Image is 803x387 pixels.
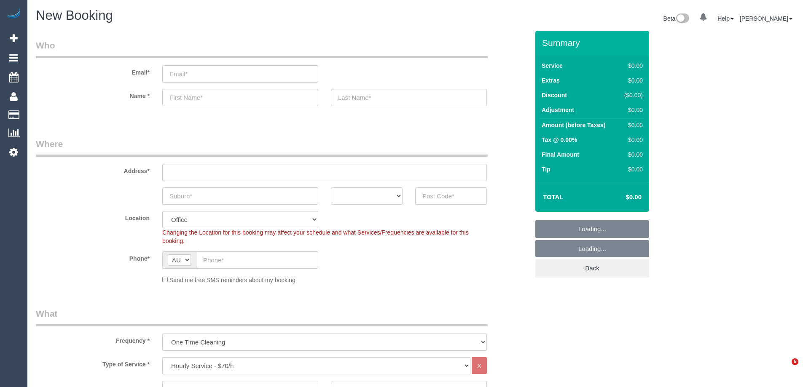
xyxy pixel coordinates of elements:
[36,307,488,326] legend: What
[601,194,642,201] h4: $0.00
[542,76,560,85] label: Extras
[30,164,156,175] label: Address*
[169,277,295,283] span: Send me free SMS reminders about my booking
[162,65,318,83] input: Email*
[162,89,318,106] input: First Name*
[415,187,487,205] input: Post Code*
[620,136,643,144] div: $0.00
[36,138,488,157] legend: Where
[717,15,734,22] a: Help
[542,136,577,144] label: Tax @ 0.00%
[620,91,643,99] div: ($0.00)
[542,165,551,173] label: Tip
[543,193,564,200] strong: Total
[620,165,643,173] div: $0.00
[30,334,156,345] label: Frequency *
[30,65,156,77] label: Email*
[542,61,563,70] label: Service
[30,251,156,263] label: Phone*
[620,106,643,114] div: $0.00
[675,13,689,24] img: New interface
[331,89,487,106] input: Last Name*
[620,121,643,129] div: $0.00
[542,121,605,129] label: Amount (before Taxes)
[162,229,469,244] span: Changing the Location for this booking may affect your schedule and what Services/Frequencies are...
[620,61,643,70] div: $0.00
[162,187,318,205] input: Suburb*
[663,15,690,22] a: Beta
[36,8,113,23] span: New Booking
[30,89,156,100] label: Name *
[620,76,643,85] div: $0.00
[535,259,649,277] a: Back
[196,251,318,269] input: Phone*
[30,357,156,368] label: Type of Service *
[542,106,574,114] label: Adjustment
[774,358,795,379] iframe: Intercom live chat
[542,91,567,99] label: Discount
[5,8,22,20] img: Automaid Logo
[792,358,798,365] span: 6
[740,15,792,22] a: [PERSON_NAME]
[620,150,643,159] div: $0.00
[36,39,488,58] legend: Who
[542,38,645,48] h3: Summary
[542,150,579,159] label: Final Amount
[30,211,156,222] label: Location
